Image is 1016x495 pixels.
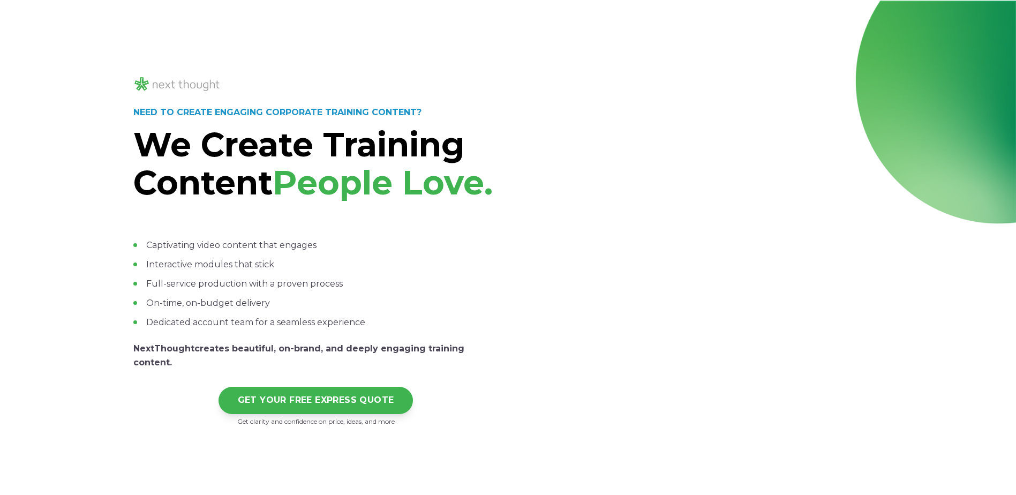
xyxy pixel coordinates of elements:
iframe: NextThought Reel [539,67,861,249]
strong: NextThought [133,343,194,354]
span: On-time, on-budget delivery [146,298,270,308]
span: People Love. [273,162,493,203]
span: We Create Training Content [133,124,465,203]
img: NT_Logo_LightMode [133,76,221,93]
span: Interactive modules that stick [146,259,274,269]
span: Dedicated account team for a seamless experience [146,317,365,327]
span: Full-service production with a proven process [146,279,343,289]
a: GET YOUR FREE EXPRESS QUOTE [219,387,413,414]
span: Captivating video content that engages [146,240,317,250]
strong: NEED TO CREATE ENGAGING CORPORATE TRAINING CONTENT? [133,107,422,117]
span: creates beautiful, on-brand, and deeply engaging training content. [133,343,464,367]
span: Get clarity and confidence on price, ideas, and more [237,417,395,425]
